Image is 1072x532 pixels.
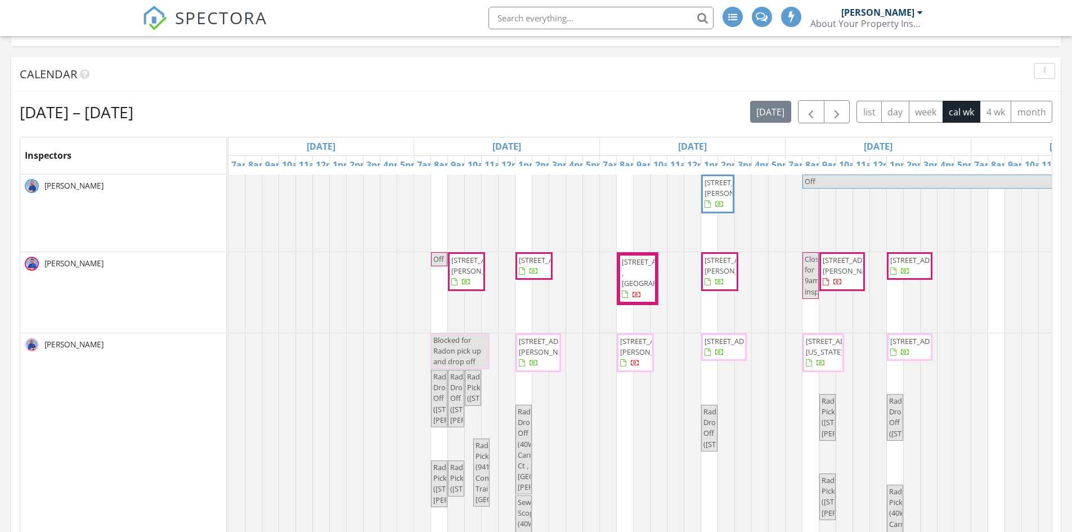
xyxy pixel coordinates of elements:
[705,255,768,276] span: [STREET_ADDRESS][PERSON_NAME]
[433,372,499,425] span: Radon Drop Off ([STREET_ADDRESS][PERSON_NAME])
[617,156,642,174] a: 8am
[228,156,254,174] a: 7am
[467,372,535,403] span: Radon Pickup ([STREET_ADDRESS])
[433,254,444,264] span: Off
[684,156,715,174] a: 12pm
[701,156,726,174] a: 1pm
[25,338,39,352] img: jim_blue_1.png
[245,156,271,174] a: 8am
[887,156,912,174] a: 1pm
[853,156,883,174] a: 11am
[822,475,887,518] span: Radon Pickup ([STREET_ADDRESS][PERSON_NAME])
[490,137,524,155] a: Go to September 29, 2025
[20,66,77,82] span: Calendar
[938,156,963,174] a: 4pm
[42,258,106,269] span: [PERSON_NAME]
[433,335,481,366] span: Blocked for Radon pick up and drop off
[450,462,518,494] span: Radon Pickup ([STREET_ADDRESS])
[304,137,338,155] a: Go to September 28, 2025
[1011,101,1052,123] button: month
[890,336,953,346] span: [STREET_ADDRESS]
[519,336,582,357] span: [STREET_ADDRESS][PERSON_NAME]
[142,6,167,30] img: The Best Home Inspection Software - Spectora
[1022,156,1052,174] a: 10am
[881,101,909,123] button: day
[142,15,267,39] a: SPECTORA
[810,18,923,29] div: About Your Property Inspection, Inc.
[921,156,946,174] a: 3pm
[25,179,39,193] img: dave_blue_1_.png
[488,7,714,29] input: Search everything...
[330,156,355,174] a: 1pm
[819,156,845,174] a: 9am
[296,156,326,174] a: 11am
[861,137,895,155] a: Go to October 1, 2025
[519,255,582,265] span: [STREET_ADDRESS]
[870,156,900,174] a: 12pm
[532,156,558,174] a: 2pm
[634,156,659,174] a: 9am
[786,156,811,174] a: 7am
[499,156,529,174] a: 12pm
[622,257,693,288] span: [STREET_ADDRESS] , [GEOGRAPHIC_DATA]
[313,156,343,174] a: 12pm
[890,255,953,265] span: [STREET_ADDRESS]
[600,156,625,174] a: 7am
[735,156,760,174] a: 3pm
[451,255,514,276] span: [STREET_ADDRESS][PERSON_NAME]
[798,100,824,123] button: Previous
[448,156,473,174] a: 9am
[566,156,591,174] a: 4pm
[805,254,840,297] span: Closed for 9am inspection
[667,156,698,174] a: 11am
[482,156,512,174] a: 11am
[25,257,39,271] img: jake_blue.png
[42,339,106,350] span: [PERSON_NAME]
[651,156,681,174] a: 10am
[988,156,1013,174] a: 8am
[806,336,869,357] span: [STREET_ADDRESS][US_STATE]
[518,406,589,492] span: Radon Drop Off (40W665 Carriage Ct , [GEOGRAPHIC_DATA][PERSON_NAME])
[705,177,768,198] span: [STREET_ADDRESS][PERSON_NAME]
[397,156,423,174] a: 5pm
[450,372,515,425] span: Radon Drop Off ([STREET_ADDRESS][PERSON_NAME])
[889,396,957,439] span: Radon Drop Off ([STREET_ADDRESS])
[620,336,683,357] span: [STREET_ADDRESS][PERSON_NAME]
[705,336,768,346] span: [STREET_ADDRESS]
[769,156,794,174] a: 5pm
[805,176,815,186] span: Off
[752,156,777,174] a: 4pm
[822,396,887,439] span: Radon Pickup ([STREET_ADDRESS][PERSON_NAME])
[675,137,710,155] a: Go to September 30, 2025
[549,156,575,174] a: 3pm
[515,156,541,174] a: 1pm
[476,440,549,504] span: Radon Pickup (9417 Conestoga Trail, [GEOGRAPHIC_DATA])
[431,156,456,174] a: 8am
[583,156,608,174] a: 5pm
[25,149,71,162] span: Inspectors
[943,101,981,123] button: cal wk
[262,156,288,174] a: 9am
[175,6,267,29] span: SPECTORA
[980,101,1011,123] button: 4 wk
[841,7,914,18] div: [PERSON_NAME]
[703,406,771,449] span: Radon Drop Off ([STREET_ADDRESS])
[909,101,943,123] button: week
[380,156,406,174] a: 4pm
[904,156,929,174] a: 2pm
[20,101,133,123] h2: [DATE] – [DATE]
[750,101,791,123] button: [DATE]
[1039,156,1069,174] a: 11am
[856,101,882,123] button: list
[347,156,372,174] a: 2pm
[954,156,980,174] a: 5pm
[279,156,310,174] a: 10am
[823,255,886,276] span: [STREET_ADDRESS][PERSON_NAME]
[465,156,495,174] a: 10am
[802,156,828,174] a: 8am
[1005,156,1030,174] a: 9am
[971,156,997,174] a: 7am
[414,156,439,174] a: 7am
[824,100,850,123] button: Next
[433,462,499,505] span: Radon Pickup ([STREET_ADDRESS][PERSON_NAME])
